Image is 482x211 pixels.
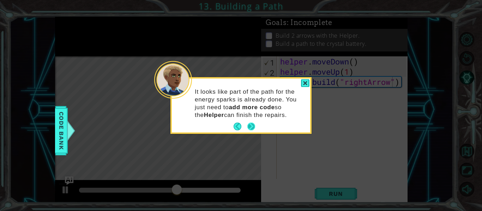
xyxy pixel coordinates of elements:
[195,88,305,119] p: It looks like part of the path for the energy sparks is already done. You just need to so the can...
[204,112,224,118] strong: Helper
[56,109,67,152] span: Code Bank
[229,104,275,111] strong: add more code
[247,123,255,130] button: Next
[234,123,247,130] button: Back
